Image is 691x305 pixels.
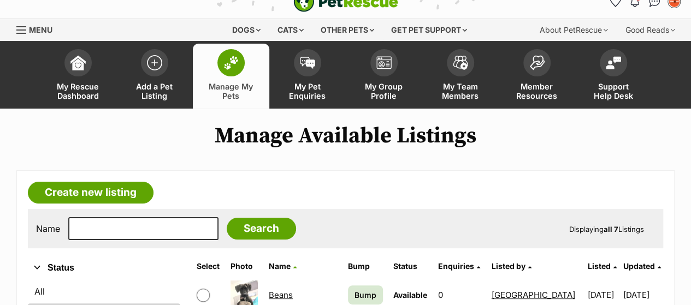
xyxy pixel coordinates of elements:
[147,55,162,70] img: add-pet-listing-icon-0afa8454b4691262ce3f59096e99ab1cd57d4a30225e0717b998d2c9b9846f56.svg
[206,82,256,100] span: Manage My Pets
[283,82,332,100] span: My Pet Enquiries
[623,261,655,271] span: Updated
[269,261,297,271] a: Name
[116,44,193,109] a: Add a Pet Listing
[499,44,575,109] a: Member Resources
[569,225,644,234] span: Displaying Listings
[40,44,116,109] a: My Rescue Dashboard
[313,19,382,41] div: Other pets
[492,261,525,271] span: Listed by
[16,19,60,39] a: Menu
[193,44,269,109] a: Manage My Pets
[226,258,263,275] th: Photo
[529,55,545,70] img: member-resources-icon-8e73f808a243e03378d46382f2149f9095a855e16c252ad45f914b54edf8863c.svg
[348,285,383,304] a: Bump
[36,224,60,234] label: Name
[192,258,225,275] th: Select
[575,44,652,109] a: Support Help Desk
[269,290,293,300] a: Beans
[589,82,638,100] span: Support Help Desk
[618,19,683,41] div: Good Reads
[54,82,103,100] span: My Rescue Dashboard
[376,56,392,69] img: group-profile-icon-3fa3cf56718a62981997c0bc7e787c4b2cf8bcc04b72c1350f741eb67cf2f40e.svg
[300,57,315,69] img: pet-enquiries-icon-7e3ad2cf08bfb03b45e93fb7055b45f3efa6380592205ae92323e6603595dc1f.svg
[130,82,179,100] span: Add a Pet Listing
[269,44,346,109] a: My Pet Enquiries
[344,258,387,275] th: Bump
[588,261,617,271] a: Listed
[436,82,485,100] span: My Team Members
[492,290,575,300] a: [GEOGRAPHIC_DATA]
[532,19,616,41] div: About PetRescue
[359,82,409,100] span: My Group Profile
[270,19,311,41] div: Cats
[438,261,474,271] span: translation missing: en.admin.listings.index.attributes.enquiries
[355,289,376,301] span: Bump
[438,261,480,271] a: Enquiries
[606,56,621,69] img: help-desk-icon-fdf02630f3aa405de69fd3d07c3f3aa587a6932b1a1747fa1d2bba05be0121f9.svg
[492,261,531,271] a: Listed by
[422,44,499,109] a: My Team Members
[227,218,296,240] input: Search
[29,25,52,34] span: Menu
[588,261,611,271] span: Listed
[393,290,427,300] span: Available
[269,261,291,271] span: Name
[28,261,180,275] button: Status
[383,19,475,41] div: Get pet support
[225,19,268,41] div: Dogs
[512,82,562,100] span: Member Resources
[28,182,153,204] a: Create new listing
[70,55,86,70] img: dashboard-icon-eb2f2d2d3e046f16d808141f083e7271f6b2e854fb5c12c21221c1fb7104beca.svg
[623,261,661,271] a: Updated
[604,225,618,234] strong: all 7
[453,56,468,70] img: team-members-icon-5396bd8760b3fe7c0b43da4ab00e1e3bb1a5d9ba89233759b79545d2d3fc5d0d.svg
[346,44,422,109] a: My Group Profile
[223,56,239,70] img: manage-my-pets-icon-02211641906a0b7f246fdf0571729dbe1e7629f14944591b6c1af311fb30b64b.svg
[28,282,180,301] a: All
[388,258,432,275] th: Status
